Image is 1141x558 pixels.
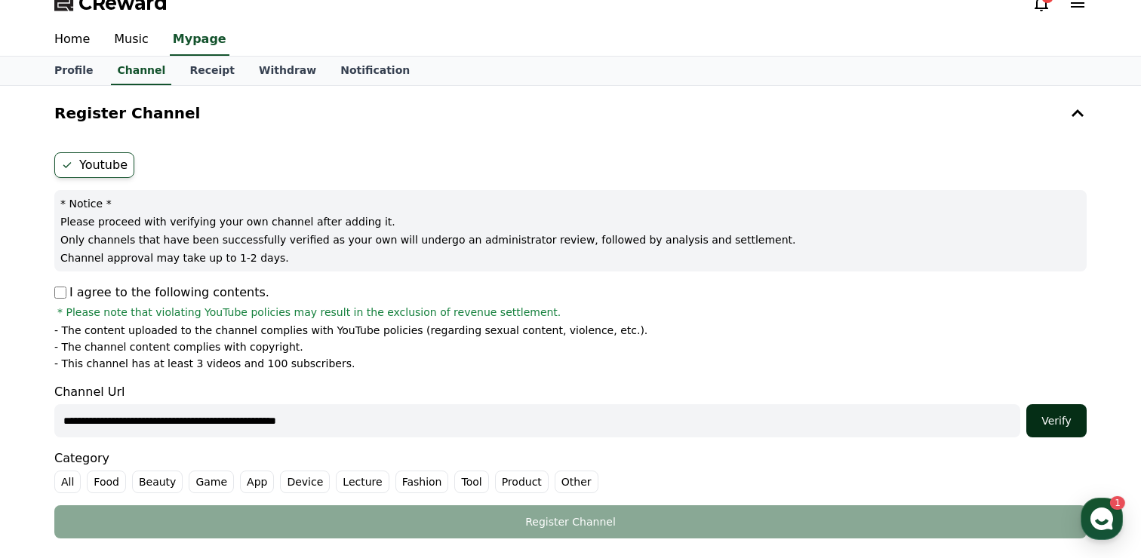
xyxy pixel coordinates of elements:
a: Music [102,24,161,56]
span: * Please note that violating YouTube policies may result in the exclusion of revenue settlement. [57,305,561,320]
label: Fashion [395,471,449,493]
button: Register Channel [48,92,1093,134]
span: Settings [223,455,260,468]
label: Tool [454,471,488,493]
span: Messages [125,456,170,468]
label: Food [87,471,126,493]
label: Product [495,471,549,493]
p: Please proceed with verifying your own channel after adding it. [60,214,1081,229]
label: Device [280,471,330,493]
p: - This channel has at least 3 videos and 100 subscribers. [54,356,355,371]
a: Channel [111,57,171,85]
a: Home [5,433,100,471]
label: Beauty [132,471,183,493]
label: All [54,471,81,493]
div: Register Channel [85,514,1056,529]
a: Notification [328,57,422,85]
a: 1Messages [100,433,195,471]
button: Register Channel [54,505,1087,538]
div: Verify [1032,413,1081,428]
span: Home [38,455,65,468]
p: Channel approval may take up to 1-2 days. [60,250,1081,265]
a: Receipt [177,57,247,85]
div: Channel Url [54,383,1087,437]
p: I agree to the following contents. [54,284,269,302]
label: Game [189,471,234,493]
label: Youtube [54,152,134,178]
a: Settings [195,433,290,471]
button: Verify [1026,404,1087,437]
a: Profile [42,57,105,85]
div: Category [54,449,1087,493]
label: Other [555,471,598,493]
span: 1 [153,432,158,444]
p: - The content uploaded to the channel complies with YouTube policies (regarding sexual content, v... [54,323,647,338]
p: Only channels that have been successfully verified as your own will undergo an administrator revi... [60,232,1081,247]
label: App [240,471,274,493]
h4: Register Channel [54,105,200,121]
p: - The channel content complies with copyright. [54,339,303,354]
a: Mypage [170,24,229,56]
a: Home [42,24,102,56]
a: Withdraw [247,57,328,85]
p: * Notice * [60,196,1081,211]
label: Lecture [336,471,389,493]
